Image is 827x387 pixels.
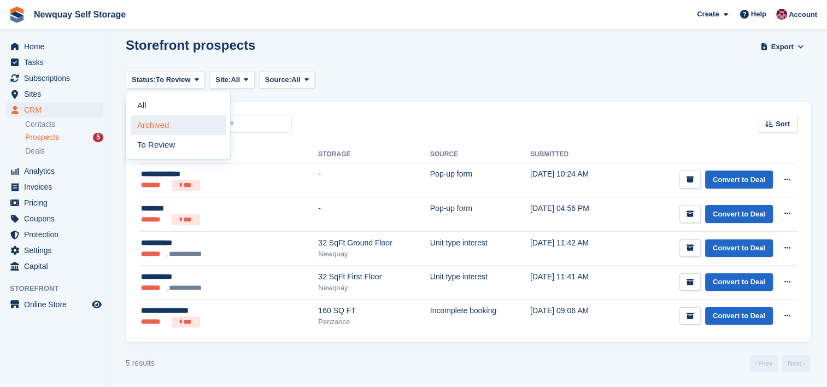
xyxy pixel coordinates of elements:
div: 5 results [126,357,155,369]
span: Site: [215,74,231,85]
a: Previous [749,355,778,372]
div: Penzance [318,316,430,327]
td: Pop-up form [430,163,530,197]
a: menu [5,195,103,210]
span: Protection [24,227,90,242]
a: Convert to Deal [705,239,773,257]
span: Capital [24,259,90,274]
a: To Review [131,135,226,155]
span: Sites [24,86,90,102]
span: Storefront [10,283,109,294]
div: 32 SqFt First Floor [318,271,430,283]
td: [DATE] 11:41 AM [530,265,619,299]
span: Settings [24,243,90,258]
button: Status: To Review [126,71,205,89]
a: menu [5,259,103,274]
div: Newquay [318,249,430,260]
span: Home [24,39,90,54]
span: Invoices [24,179,90,195]
div: Newquay [318,283,430,294]
span: Export [771,42,794,52]
a: menu [5,71,103,86]
span: Status: [132,74,156,85]
button: Source: All [259,71,315,89]
a: Convert to Deal [705,171,773,189]
span: Sort [776,119,790,130]
a: Convert to Deal [705,205,773,223]
a: Preview store [90,298,103,311]
td: [DATE] 04:56 PM [530,197,619,232]
span: Analytics [24,163,90,179]
a: menu [5,211,103,226]
div: 5 [93,133,103,142]
span: CRM [24,102,90,118]
img: stora-icon-8386f47178a22dfd0bd8f6a31ec36ba5ce8667c1dd55bd0f319d3a0aa187defe.svg [9,7,25,23]
a: Convert to Deal [705,307,773,325]
span: Source: [265,74,291,85]
span: Create [697,9,719,20]
a: Convert to Deal [705,273,773,291]
h1: Storefront prospects [126,38,255,52]
button: Site: All [209,71,255,89]
a: All [131,96,226,115]
td: Unit type interest [430,265,530,299]
td: Unit type interest [430,231,530,265]
img: Paul Upson [776,9,787,20]
span: Pricing [24,195,90,210]
td: Pop-up form [430,197,530,232]
a: Next [782,355,811,372]
a: Newquay Self Storage [30,5,130,24]
a: Contacts [25,119,103,130]
a: menu [5,243,103,258]
span: Account [789,9,817,20]
a: Prospects 5 [25,132,103,143]
span: Subscriptions [24,71,90,86]
span: All [231,74,240,85]
button: Export [758,38,806,56]
a: menu [5,39,103,54]
a: menu [5,55,103,70]
a: Archived [131,115,226,135]
div: 160 SQ FT [318,305,430,316]
span: Online Store [24,297,90,312]
a: Deals [25,145,103,157]
td: - [318,163,430,197]
td: Incomplete booking [430,300,530,333]
a: menu [5,297,103,312]
td: [DATE] 09:06 AM [530,300,619,333]
span: To Review [156,74,190,85]
td: - [318,197,430,232]
span: Prospects [25,132,59,143]
th: Submitted [530,146,619,163]
td: [DATE] 11:42 AM [530,231,619,265]
th: Storage [318,146,430,163]
span: Help [751,9,766,20]
span: Tasks [24,55,90,70]
span: Deals [25,146,45,156]
a: menu [5,102,103,118]
a: menu [5,86,103,102]
span: All [291,74,301,85]
span: Coupons [24,211,90,226]
a: menu [5,227,103,242]
a: menu [5,163,103,179]
td: [DATE] 10:24 AM [530,163,619,197]
a: menu [5,179,103,195]
div: 32 SqFt Ground Floor [318,237,430,249]
th: Source [430,146,530,163]
nav: Page [747,355,813,372]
